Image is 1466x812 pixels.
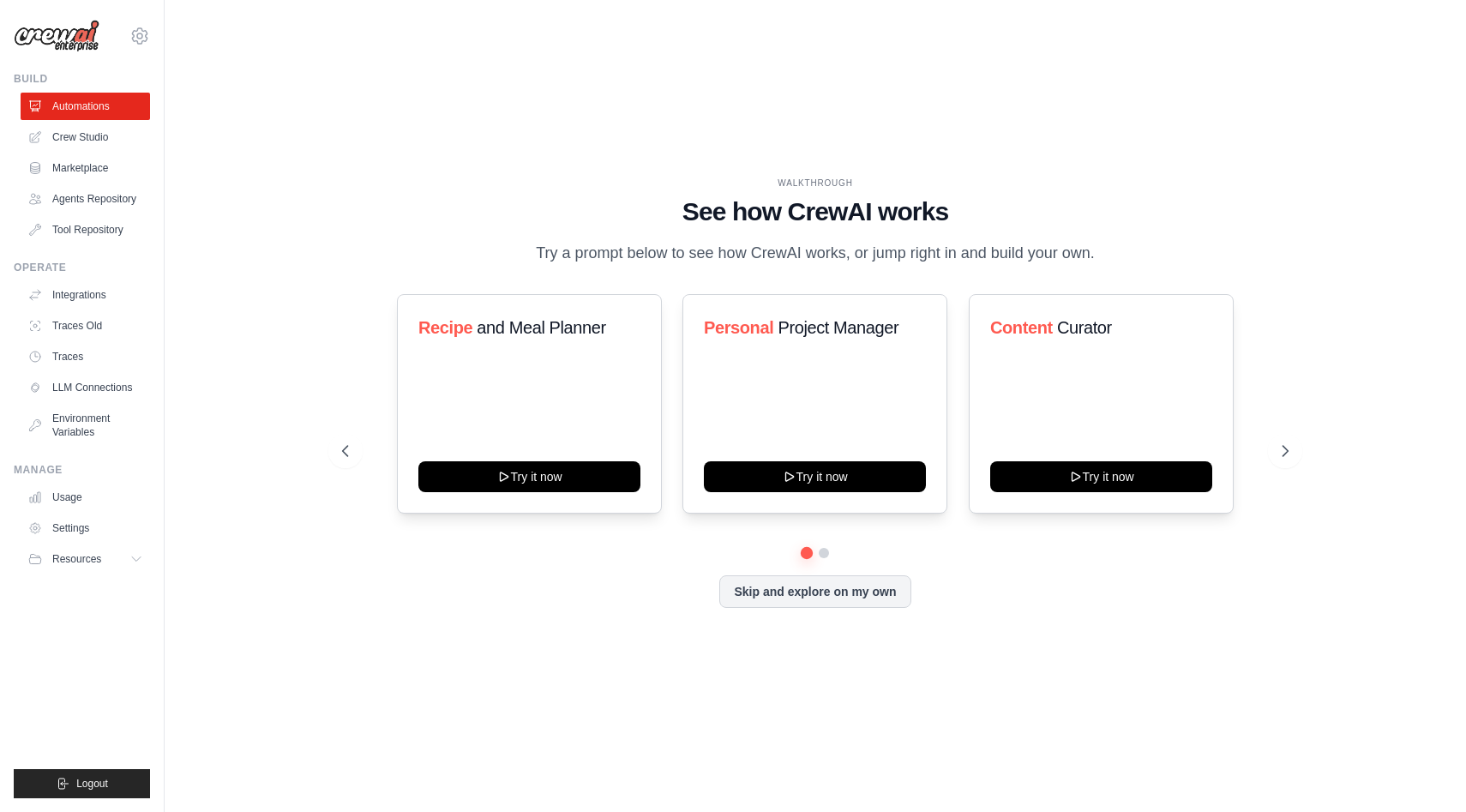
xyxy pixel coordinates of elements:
[719,575,910,608] button: Skip and explore on my own
[14,72,150,86] div: Build
[418,461,640,492] button: Try it now
[342,177,1289,189] div: WALKTHROUGH
[52,552,101,566] span: Resources
[704,461,926,492] button: Try it now
[342,196,1289,227] h1: See how CrewAI works
[1380,730,1466,812] iframe: Chat Widget
[21,374,150,401] a: LLM Connections
[14,769,150,798] button: Logout
[477,318,605,337] span: and Meal Planner
[21,343,150,370] a: Traces
[21,154,150,182] a: Marketplace
[418,318,472,337] span: Recipe
[21,312,150,340] a: Traces Old
[14,261,150,274] div: Operate
[778,318,899,337] span: Project Manager
[14,463,150,477] div: Manage
[21,185,150,213] a: Agents Repository
[21,93,150,120] a: Automations
[21,514,150,542] a: Settings
[990,461,1212,492] button: Try it now
[21,545,150,573] button: Resources
[14,20,99,52] img: Logo
[527,241,1103,266] p: Try a prompt below to see how CrewAI works, or jump right in and build your own.
[704,318,773,337] span: Personal
[76,777,108,791] span: Logout
[21,123,150,151] a: Crew Studio
[21,216,150,244] a: Tool Repository
[21,405,150,446] a: Environment Variables
[1057,318,1112,337] span: Curator
[21,484,150,511] a: Usage
[990,318,1053,337] span: Content
[21,281,150,309] a: Integrations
